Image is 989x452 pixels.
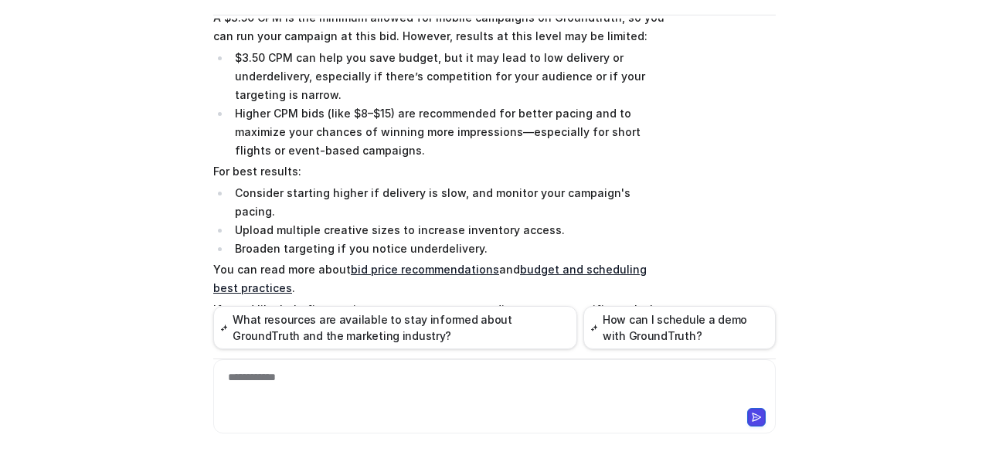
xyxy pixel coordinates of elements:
[213,162,665,181] p: For best results:
[351,263,499,276] a: bid price recommendations
[583,306,776,349] button: How can I schedule a demo with GroundTruth?
[213,8,665,46] p: A $3.50 CPM is the minimum allowed for mobile campaigns on Groundtruth, so you can run your campa...
[213,306,577,349] button: What resources are available to stay informed about GroundTruth and the marketing industry?
[230,184,665,221] li: Consider starting higher if delivery is slow, and monitor your campaign's pacing.
[213,260,665,297] p: You can read more about and .
[230,104,665,160] li: Higher CPM bids (like $8–$15) are recommended for better pacing and to maximize your chances of w...
[230,49,665,104] li: $3.50 CPM can help you save budget, but it may lead to low delivery or underdelivery, especially ...
[213,301,665,338] p: If you’d like help fine-tuning your setup or want to discuss your specific goals, let me know!
[230,240,665,258] li: Broaden targeting if you notice underdelivery.
[230,221,665,240] li: Upload multiple creative sizes to increase inventory access.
